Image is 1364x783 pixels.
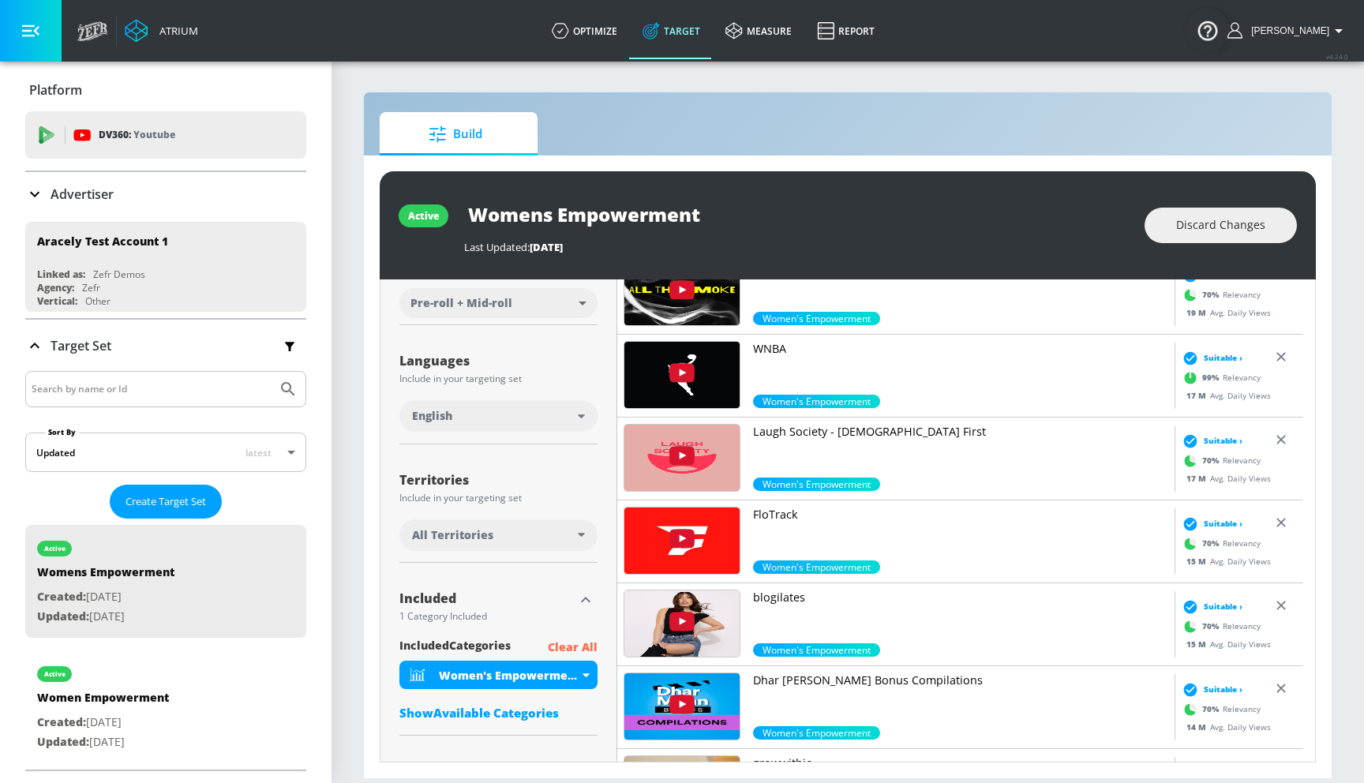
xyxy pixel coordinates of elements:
p: Advertiser [51,185,114,203]
div: Suitable › [1179,350,1242,365]
img: UU2ozVs4pg2K3uFLw6-0ayCQ [624,259,740,325]
label: Sort By [45,427,79,437]
div: Target Set [25,320,306,372]
div: Suitable › [1179,598,1242,614]
div: activeWomens EmpowermentCreated:[DATE]Updated:[DATE] [25,525,306,638]
button: Discard Changes [1145,208,1297,243]
span: v 4.24.0 [1326,52,1348,61]
span: Updated: [37,734,89,749]
div: Suitable › [1179,515,1242,531]
div: Relevancy [1179,614,1261,638]
span: Women's Empowerment [753,643,880,657]
p: [DATE] [37,713,169,732]
span: Created: [37,589,86,604]
div: Other [85,294,111,308]
span: 15 M [1186,638,1210,649]
img: UUIJwWYOfsCfz6PjxbONYXSg [624,590,740,657]
p: Dhar [PERSON_NAME] Bonus Compilations [753,672,1168,688]
span: 15 M [1186,555,1210,566]
div: Territories [399,474,598,486]
div: Atrium [153,24,198,38]
img: UU7S8jiVhYjcFUBOoLkCPKsw [624,425,740,491]
div: English [399,400,598,432]
div: 70.0% [753,560,880,574]
span: Suitable › [1204,684,1242,695]
div: Relevancy [1179,448,1261,472]
span: 19 M [1186,306,1210,317]
a: FloTrack [753,507,1168,560]
div: Include in your targeting set [399,493,598,503]
span: Women's Empowerment [753,726,880,740]
div: 1 Category Included [399,612,574,621]
div: Agency: [37,281,74,294]
span: [PERSON_NAME] [1245,25,1329,36]
span: 70 % [1202,289,1223,301]
div: Advertiser [25,172,306,216]
a: Laugh Society - [DEMOGRAPHIC_DATA] First [753,424,1168,478]
button: [PERSON_NAME] [1227,21,1348,40]
span: All Territories [412,527,493,543]
div: Last Updated: [464,240,1129,254]
div: Included [399,592,574,605]
div: activeWomen EmpowermentCreated:[DATE]Updated:[DATE] [25,650,306,763]
p: FloTrack [753,507,1168,523]
div: Platform [25,68,306,112]
span: Suitable › [1204,269,1242,281]
span: latest [245,446,272,459]
div: DV360: Youtube [25,111,306,159]
span: Created: [37,714,86,729]
button: Create Target Set [110,485,222,519]
div: Womens Empowerment [37,564,174,587]
span: 70 % [1202,538,1223,549]
a: measure [713,2,804,59]
span: Suitable › [1204,518,1242,530]
span: 70 % [1202,620,1223,632]
div: 99.0% [753,395,880,408]
a: blogilates [753,590,1168,643]
div: active [44,670,66,678]
span: Updated: [37,609,89,624]
div: All Territories [399,519,598,551]
span: 14 M [1186,721,1210,732]
a: WNBA [753,341,1168,395]
p: Clear All [548,638,598,657]
a: Atrium [125,19,198,43]
div: Zefr Demos [93,268,145,281]
span: 17 M [1186,389,1210,400]
p: [DATE] [37,607,174,627]
span: 70 % [1202,455,1223,466]
p: WNBA [753,341,1168,357]
span: 99 % [1202,372,1223,384]
p: [DATE] [37,587,174,607]
div: 70.0% [753,312,880,325]
span: Women's Empowerment [753,395,880,408]
div: Updated [36,446,75,459]
span: 17 M [1186,472,1210,483]
div: Avg. Daily Views [1179,389,1271,401]
div: Aracely Test Account 1Linked as:Zefr DemosAgency:ZefrVertical:Other [25,222,306,312]
img: UU1Fp52XJH8UKaa_gHMZrckw [624,508,740,574]
div: Zefr [82,281,100,294]
p: growwithjo [753,755,1168,771]
a: Dhar [PERSON_NAME] Bonus Compilations [753,672,1168,726]
p: Laugh Society - [DEMOGRAPHIC_DATA] First [753,424,1168,440]
span: Pre-roll + Mid-roll [410,295,512,311]
input: Search by name or Id [32,379,271,399]
p: Platform [29,81,82,99]
p: [DATE] [37,732,169,752]
p: DV360: [99,126,175,144]
button: Open Resource Center [1186,8,1230,52]
div: Avg. Daily Views [1179,306,1271,318]
div: 70.0% [753,726,880,740]
div: Target Set [25,371,306,770]
div: Relevancy [1179,531,1261,555]
div: Suitable › [1179,681,1242,697]
span: Discard Changes [1176,215,1265,235]
span: Women's Empowerment [753,478,880,491]
div: ShowAvailable Categories [399,705,598,721]
div: Aracely Test Account 1 [37,234,168,249]
a: Target [630,2,713,59]
div: Avg. Daily Views [1179,721,1271,732]
span: [DATE] [530,240,563,254]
